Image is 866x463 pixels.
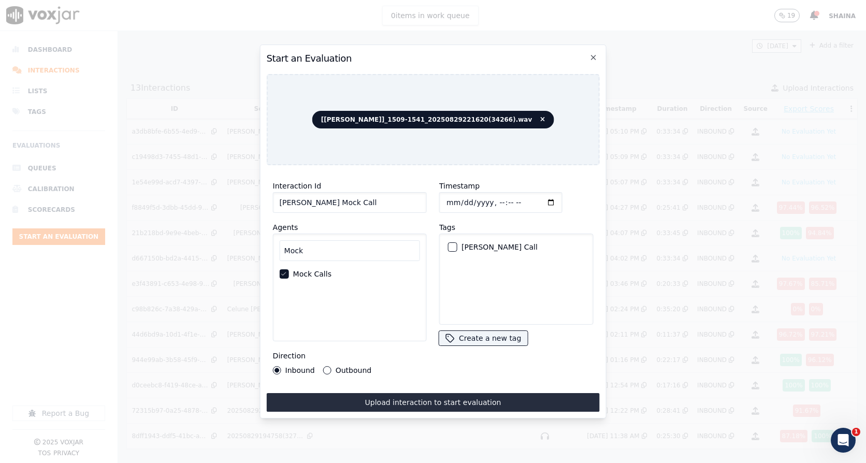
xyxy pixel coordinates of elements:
label: Mock Calls [293,270,331,278]
span: 1 [852,428,860,436]
label: Direction [273,352,306,360]
label: Timestamp [439,182,480,190]
label: Tags [439,223,455,232]
button: Create a new tag [439,331,527,345]
input: Search Agents... [280,240,420,261]
h2: Start an Evaluation [267,51,600,66]
label: [PERSON_NAME] Call [461,243,538,251]
label: Outbound [336,367,371,374]
input: reference id, file name, etc [273,192,427,213]
span: [[PERSON_NAME]]_1509-1541_20250829221620(34266).wav [312,111,554,128]
button: Upload interaction to start evaluation [267,393,600,412]
label: Agents [273,223,298,232]
label: Inbound [285,367,315,374]
label: Interaction Id [273,182,321,190]
iframe: Intercom live chat [831,428,856,453]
